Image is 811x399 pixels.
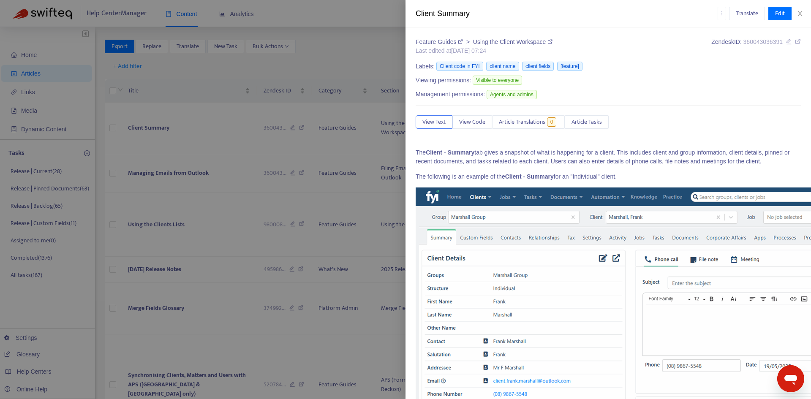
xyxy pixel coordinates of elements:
[777,365,804,392] iframe: Button to launch messaging window
[743,38,783,45] span: 360043036391
[522,62,554,71] span: client fields
[547,117,557,127] span: 0
[505,173,554,180] strong: Client - Summary
[416,8,718,19] div: Client Summary
[416,115,452,129] button: View Text
[492,115,565,129] button: Article Translations0
[736,9,758,18] span: Translate
[711,38,801,55] div: Zendesk ID:
[499,117,545,127] span: Article Translations
[422,117,446,127] span: View Text
[768,7,792,20] button: Edit
[416,148,801,166] p: The tab gives a snapshot of what is happening for a client. This includes client and group inform...
[719,10,725,16] span: more
[436,62,483,71] span: Client code in FYI
[797,10,803,17] span: close
[473,76,522,85] span: Visible to everyone
[473,38,552,45] a: Using the Client Workspace
[459,117,485,127] span: View Code
[729,7,765,20] button: Translate
[775,9,785,18] span: Edit
[557,62,582,71] span: [feature]
[416,90,485,99] span: Management permissions:
[416,38,465,45] a: Feature Guides
[416,76,471,85] span: Viewing permissions:
[487,90,537,99] span: Agents and admins
[794,10,806,18] button: Close
[452,115,492,129] button: View Code
[416,172,801,181] p: The following is an example of the for an "Individual" client.
[486,62,519,71] span: client name
[572,117,602,127] span: Article Tasks
[718,7,726,20] button: more
[416,38,552,46] div: >
[416,46,552,55] div: Last edited at [DATE] 07:24
[426,149,474,156] strong: Client - Summary
[416,62,435,71] span: Labels:
[565,115,609,129] button: Article Tasks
